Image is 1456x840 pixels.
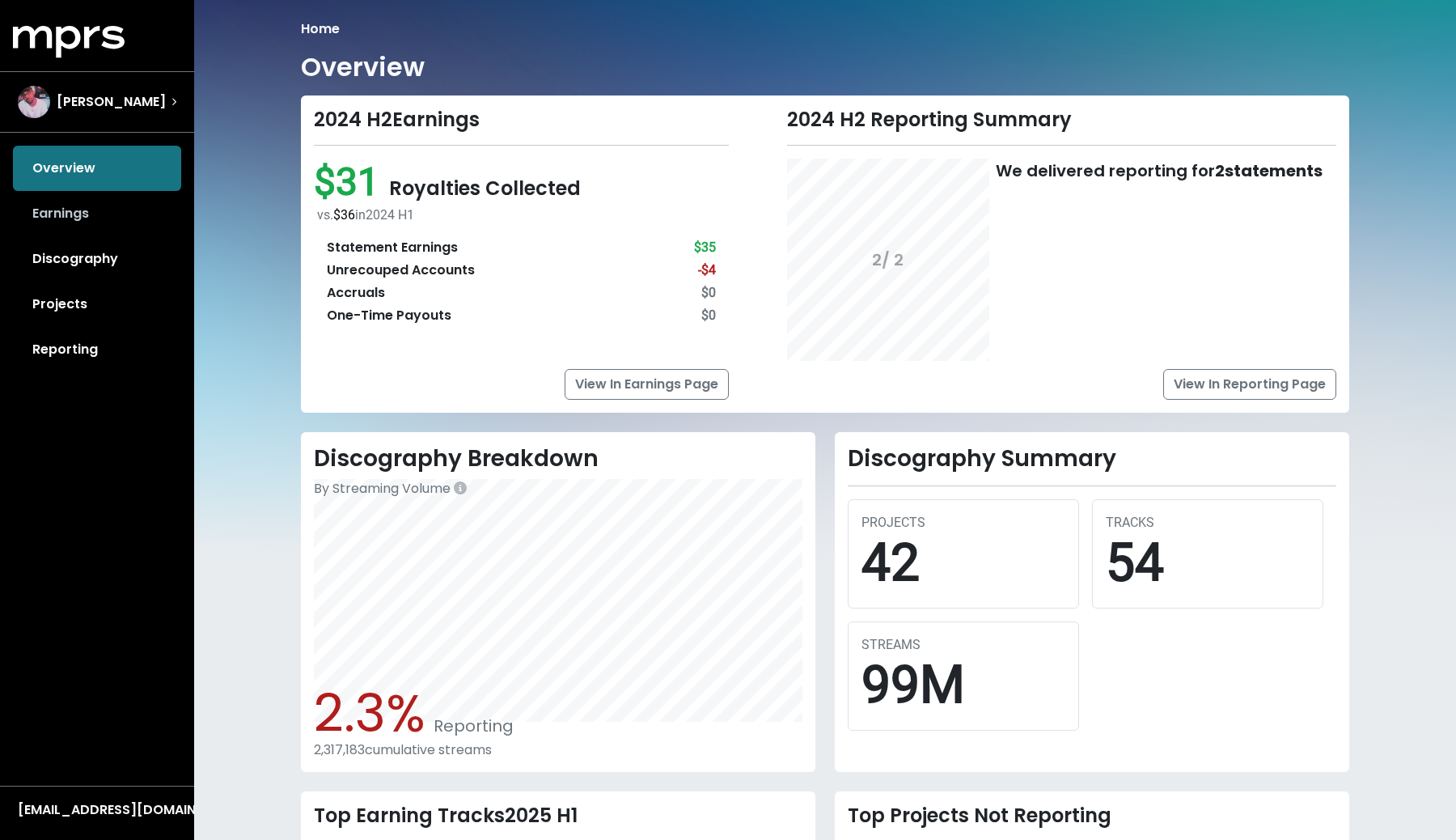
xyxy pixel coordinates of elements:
[314,479,451,498] span: By Streaming Volume
[701,306,716,325] div: $0
[301,19,340,39] li: Home
[301,19,1349,39] nav: breadcrumb
[698,261,716,280] div: -$4
[996,159,1323,183] div: We delivered reporting for
[1106,532,1310,595] div: 54
[333,207,355,223] span: $36
[13,236,181,282] a: Discography
[314,742,802,757] div: 2,317,183 cumulative streams
[314,445,802,473] h2: Discography Breakdown
[861,635,1065,655] div: STREAMS
[314,677,425,749] span: 2.3%
[314,159,389,205] span: $31
[425,715,514,737] span: Reporting
[314,108,729,132] div: 2024 H2 Earnings
[861,655,1065,717] div: 99M
[317,206,729,225] div: vs. in 2024 H1
[848,445,1336,473] h2: Discography Summary
[13,191,181,236] a: Earnings
[1215,159,1323,182] b: 2 statements
[327,306,451,325] div: One-Time Payouts
[57,92,166,112] span: [PERSON_NAME]
[13,327,181,372] a: Reporting
[327,238,458,257] div: Statement Earnings
[1106,513,1310,532] div: TRACKS
[13,800,181,821] button: [EMAIL_ADDRESS][DOMAIN_NAME]
[861,532,1065,595] div: 42
[848,804,1336,828] div: Top Projects Not Reporting
[701,283,716,303] div: $0
[389,175,581,202] span: Royalties Collected
[13,32,125,50] a: mprs logo
[861,513,1065,532] div: PROJECTS
[13,282,181,327] a: Projects
[327,283,385,303] div: Accruals
[314,804,802,828] div: Top Earning Tracks 2025 H1
[1163,369,1336,400] a: View In Reporting Page
[18,86,50,118] img: The selected account / producer
[18,800,176,820] div: [EMAIL_ADDRESS][DOMAIN_NAME]
[327,261,475,280] div: Unrecouped Accounts
[565,369,729,400] a: View In Earnings Page
[301,52,425,83] h1: Overview
[787,108,1336,132] div: 2024 H2 Reporting Summary
[694,238,716,257] div: $35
